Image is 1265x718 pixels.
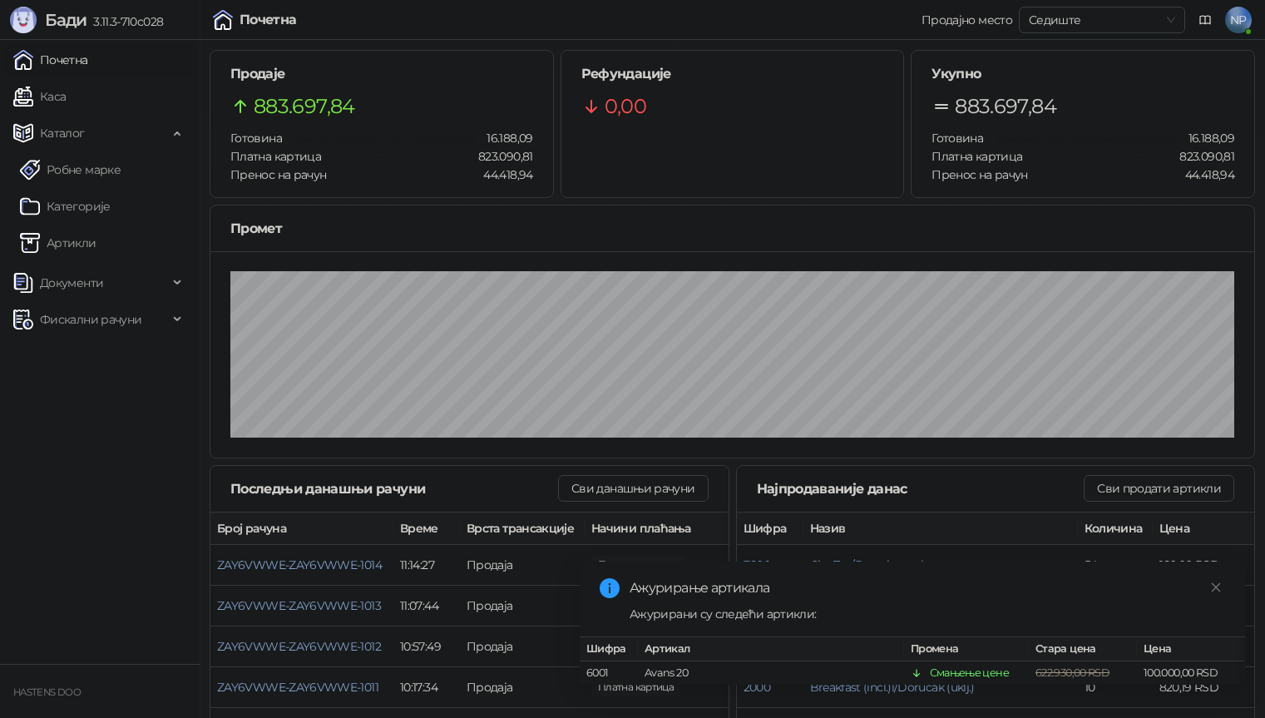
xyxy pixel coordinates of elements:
[585,513,751,545] th: Начини плаћања
[20,226,96,260] a: ArtikliАртикли
[40,266,103,300] span: Документи
[904,637,1029,661] th: Промена
[638,661,904,686] td: Avans 20
[20,190,111,223] a: Категорије
[1029,7,1175,32] span: Седиште
[460,626,585,667] td: Продаја
[630,605,1225,623] div: Ажурирани су следећи артикли:
[230,167,326,182] span: Пренос на рачун
[13,686,81,698] small: HASTENS DOO
[460,586,585,626] td: Продаја
[210,513,393,545] th: Број рачуна
[1137,637,1245,661] th: Цена
[1084,475,1234,502] button: Сви продати артикли
[472,166,532,184] span: 44.418,94
[591,556,684,574] span: 33.127,18
[475,129,532,147] span: 16.188,09
[757,478,1085,499] div: Најпродаваније данас
[393,626,460,667] td: 10:57:49
[630,578,1225,598] div: Ажурирање артикала
[1168,147,1234,166] span: 823.090,81
[580,637,638,661] th: Шифра
[737,513,803,545] th: Шифра
[1207,578,1225,597] a: Close
[1225,7,1252,33] span: NP
[217,639,381,654] button: ZAY6VWWE-ZAY6VWWE-1012
[744,557,770,572] button: 7600
[217,557,382,572] button: ZAY6VWWE-ZAY6VWWE-1014
[254,91,355,122] span: 883.697,84
[1137,661,1245,686] td: 100.000,00 RSD
[467,147,533,166] span: 823.090,81
[1174,166,1234,184] span: 44.418,94
[931,167,1027,182] span: Пренос на рачун
[1078,545,1153,586] td: 54
[558,475,708,502] button: Сви данашњи рачуни
[931,64,1234,84] h5: Укупно
[803,513,1078,545] th: Назив
[230,64,533,84] h5: Продаје
[1035,666,1109,679] span: 622.930,00 RSD
[1177,129,1234,147] span: 16.188,09
[13,80,66,113] a: Каса
[1078,513,1153,545] th: Количина
[931,149,1022,164] span: Платна картица
[230,131,282,146] span: Готовина
[460,513,585,545] th: Врста трансакције
[20,153,121,186] a: Робне марке
[217,598,381,613] button: ZAY6VWWE-ZAY6VWWE-1013
[20,233,40,253] img: Artikli
[922,14,1012,26] div: Продајно место
[45,10,86,30] span: Бади
[581,64,884,84] h5: Рефундације
[230,478,558,499] div: Последњи данашњи рачуни
[393,513,460,545] th: Време
[1210,582,1222,593] span: close
[393,545,460,586] td: 11:14:27
[217,680,378,695] button: ZAY6VWWE-ZAY6VWWE-1011
[580,661,638,686] td: 6001
[1192,7,1218,33] a: Документација
[393,667,460,708] td: 10:17:34
[10,7,37,33] img: Logo
[605,91,646,122] span: 0,00
[230,149,321,164] span: Платна картица
[393,586,460,626] td: 11:07:44
[460,667,585,708] td: Продаја
[1029,637,1137,661] th: Стара цена
[931,131,983,146] span: Готовина
[230,218,1234,239] div: Промет
[13,43,88,77] a: Почетна
[86,14,163,29] span: 3.11.3-710c028
[40,303,141,336] span: Фискални рачуни
[460,545,585,586] td: Продаја
[600,578,620,598] span: info-circle
[240,13,297,27] div: Почетна
[40,116,85,150] span: Каталог
[638,637,904,661] th: Артикал
[810,557,939,572] button: City Tax/Boravisna taksa
[930,665,1009,681] div: Смањење цене
[955,91,1056,122] span: 883.697,84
